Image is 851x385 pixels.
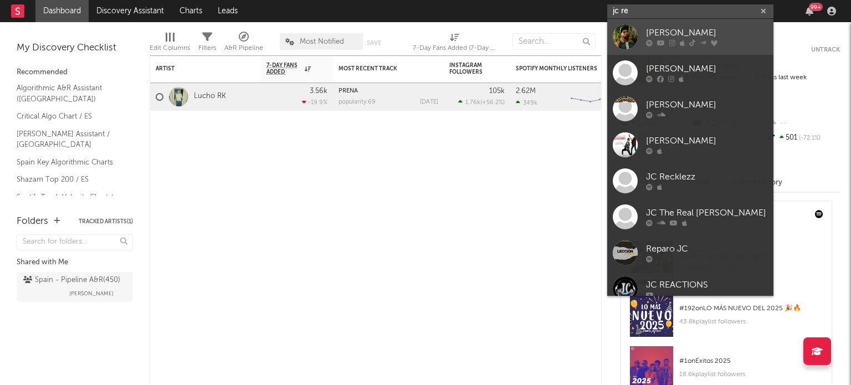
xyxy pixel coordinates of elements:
span: -72.1 % [797,135,821,141]
div: 43.8k playlist followers [679,315,823,328]
div: popularity: 69 [339,99,376,105]
a: Shazam Top 200 / ES [17,173,122,186]
div: JC Recklezz [646,171,768,184]
div: Filters [198,28,216,60]
a: PREÑÁ [339,88,358,94]
div: 18.6k playlist followers [679,368,823,381]
a: Spain Key Algorithmic Charts [17,156,122,168]
div: ( ) [458,99,505,106]
a: [PERSON_NAME] Assistant / [GEOGRAPHIC_DATA] [17,128,122,151]
a: [PERSON_NAME] [607,19,773,55]
div: 7-Day Fans Added (7-Day Fans Added) [413,42,496,55]
a: Lucho RK [194,92,226,101]
a: Spotify Track Velocity Chart / ES [17,191,122,214]
div: Folders [17,215,48,228]
button: 99+ [806,7,813,16]
a: [PERSON_NAME] [607,55,773,91]
div: 7-Day Fans Added (7-Day Fans Added) [413,28,496,60]
button: Tracked Artists(1) [79,219,133,224]
div: PREÑÁ [339,88,438,94]
div: [PERSON_NAME] [646,99,768,112]
a: Critical Algo Chart / ES [17,110,122,122]
a: JC REACTIONS [607,271,773,307]
div: Artist [156,65,239,72]
a: [PERSON_NAME] [607,127,773,163]
span: [PERSON_NAME] [69,287,114,300]
div: Shared with Me [17,256,133,269]
div: JC REACTIONS [646,279,768,292]
div: -- [766,116,840,131]
div: Recommended [17,66,133,79]
div: 349k [516,99,537,106]
input: Search... [512,33,596,50]
a: JC Recklezz [607,163,773,199]
a: JC The Real [PERSON_NAME] [607,199,773,235]
svg: Chart title [566,83,616,111]
div: Edit Columns [150,28,190,60]
a: #192onLO MÁS NUEVO DEL 2025 🎉🔥43.8kplaylist followers [621,293,832,346]
span: 7-Day Fans Added [266,62,302,75]
div: Filters [198,42,216,55]
span: 1.76k [465,100,480,106]
a: Algorithmic A&R Assistant ([GEOGRAPHIC_DATA]) [17,82,122,105]
a: Reparo JC [607,235,773,271]
div: Reparo JC [646,243,768,256]
div: Instagram Followers [449,62,488,75]
a: Spain - Pipeline A&R(450)[PERSON_NAME] [17,272,133,302]
div: 99 + [809,3,823,11]
span: Most Notified [300,38,344,45]
div: A&R Pipeline [224,42,263,55]
div: A&R Pipeline [224,28,263,60]
a: [PERSON_NAME] [607,91,773,127]
div: Spain - Pipeline A&R ( 450 ) [23,274,120,287]
div: Spotify Monthly Listeners [516,65,599,72]
div: [PERSON_NAME] [646,135,768,148]
div: 105k [489,88,505,95]
div: [PERSON_NAME] [646,27,768,40]
div: Edit Columns [150,42,190,55]
input: Search for artists [607,4,773,18]
div: 501 [766,131,840,145]
div: JC The Real [PERSON_NAME] [646,207,768,220]
div: # 192 on LO MÁS NUEVO DEL 2025 🎉🔥 [679,302,823,315]
button: Untrack [811,44,840,55]
div: # 1 on Éxitos 2025 [679,355,823,368]
div: [PERSON_NAME] [646,63,768,76]
button: Save [367,40,381,46]
div: Most Recent Track [339,65,422,72]
div: -19.9 % [302,99,327,106]
span: +56.2 % [482,100,503,106]
div: 3.56k [310,88,327,95]
div: My Discovery Checklist [17,42,133,55]
div: [DATE] [420,99,438,105]
input: Search for folders... [17,234,133,250]
div: 2.62M [516,88,536,95]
